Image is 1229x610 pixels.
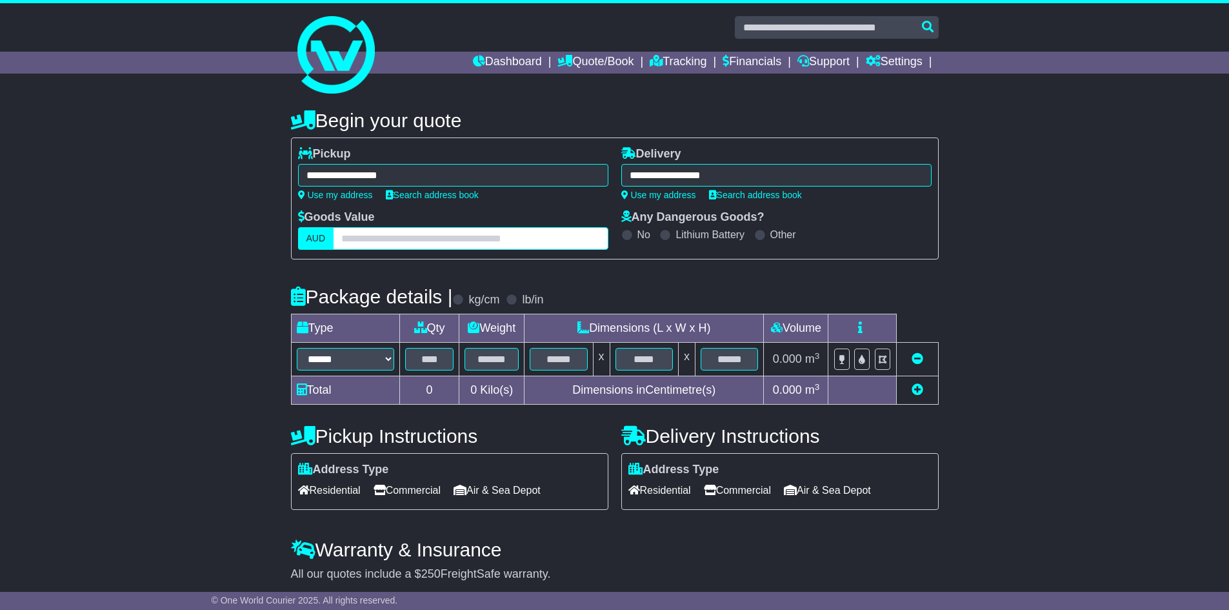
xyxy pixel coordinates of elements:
[421,567,441,580] span: 250
[797,52,850,74] a: Support
[470,383,477,396] span: 0
[621,425,939,447] h4: Delivery Instructions
[815,351,820,361] sup: 3
[525,314,764,343] td: Dimensions (L x W x H)
[459,376,525,405] td: Kilo(s)
[621,210,764,225] label: Any Dangerous Goods?
[912,383,923,396] a: Add new item
[704,480,771,500] span: Commercial
[773,383,802,396] span: 0.000
[675,229,744,241] label: Lithium Battery
[298,147,351,161] label: Pickup
[912,352,923,365] a: Remove this item
[621,190,696,200] a: Use my address
[298,227,334,250] label: AUD
[212,595,398,605] span: © One World Courier 2025. All rights reserved.
[805,383,820,396] span: m
[628,463,719,477] label: Address Type
[454,480,541,500] span: Air & Sea Depot
[459,314,525,343] td: Weight
[291,425,608,447] h4: Pickup Instructions
[525,376,764,405] td: Dimensions in Centimetre(s)
[291,286,453,307] h4: Package details |
[709,190,802,200] a: Search address book
[291,314,399,343] td: Type
[637,229,650,241] label: No
[399,314,459,343] td: Qty
[291,376,399,405] td: Total
[291,567,939,582] div: All our quotes include a $ FreightSafe warranty.
[522,293,543,307] label: lb/in
[773,352,802,365] span: 0.000
[805,352,820,365] span: m
[678,343,695,376] td: x
[291,539,939,560] h4: Warranty & Insurance
[386,190,479,200] a: Search address book
[468,293,499,307] label: kg/cm
[621,147,681,161] label: Delivery
[723,52,781,74] a: Financials
[399,376,459,405] td: 0
[298,210,375,225] label: Goods Value
[866,52,923,74] a: Settings
[298,480,361,500] span: Residential
[298,190,373,200] a: Use my address
[650,52,706,74] a: Tracking
[764,314,828,343] td: Volume
[557,52,634,74] a: Quote/Book
[770,229,796,241] label: Other
[593,343,610,376] td: x
[291,110,939,131] h4: Begin your quote
[298,463,389,477] label: Address Type
[374,480,441,500] span: Commercial
[473,52,542,74] a: Dashboard
[628,480,691,500] span: Residential
[784,480,871,500] span: Air & Sea Depot
[815,382,820,392] sup: 3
